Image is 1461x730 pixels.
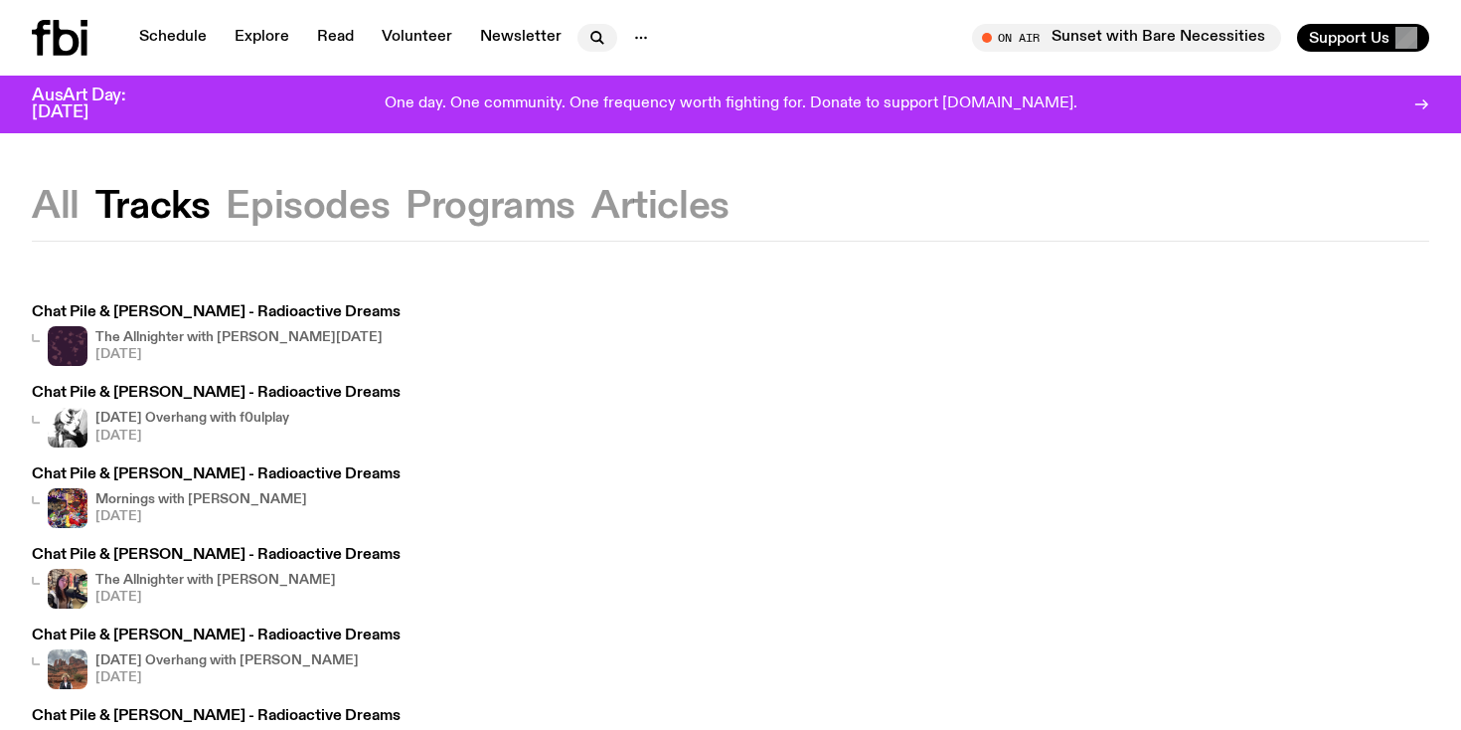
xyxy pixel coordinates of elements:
h3: Chat Pile & [PERSON_NAME] - Radioactive Dreams [32,305,401,320]
h4: The Allnighter with [PERSON_NAME][DATE] [95,331,383,344]
h3: Chat Pile & [PERSON_NAME] - Radioactive Dreams [32,467,401,482]
h4: The Allnighter with [PERSON_NAME] [95,574,336,587]
span: [DATE] [95,430,289,443]
button: Support Us [1297,24,1429,52]
span: [DATE] [95,671,359,684]
button: On AirSunset with Bare Necessities [972,24,1281,52]
h3: Chat Pile & [PERSON_NAME] - Radioactive Dreams [32,548,401,563]
a: Explore [223,24,301,52]
a: Read [305,24,366,52]
button: Tracks [95,189,211,225]
a: Newsletter [468,24,573,52]
button: Articles [591,189,730,225]
button: All [32,189,80,225]
h4: [DATE] Overhang with f0ulplay [95,412,289,425]
button: Episodes [226,189,390,225]
span: Support Us [1309,29,1389,47]
h4: [DATE] Overhang with [PERSON_NAME] [95,654,359,667]
h3: AusArt Day: [DATE] [32,88,159,121]
a: Chat Pile & [PERSON_NAME] - Radioactive DreamsThe Allnighter with [PERSON_NAME][DATE][DATE] [32,305,401,366]
h3: Chat Pile & [PERSON_NAME] - Radioactive Dreams [32,386,401,401]
a: Schedule [127,24,219,52]
a: Chat Pile & [PERSON_NAME] - Radioactive DreamsTea and Prog[DATE] Overhang with f0ulplay[DATE] [32,386,401,447]
p: One day. One community. One frequency worth fighting for. Donate to support [DOMAIN_NAME]. [385,95,1077,113]
h4: Mornings with [PERSON_NAME] [95,493,307,506]
img: Tea and Prog [48,408,87,448]
button: Programs [406,189,575,225]
a: Chat Pile & [PERSON_NAME] - Radioactive Dreams[DATE] Overhang with [PERSON_NAME][DATE] [32,629,401,689]
span: [DATE] [95,591,336,604]
a: Chat Pile & [PERSON_NAME] - Radioactive DreamsThe Allnighter with [PERSON_NAME][DATE] [32,548,401,609]
span: [DATE] [95,510,307,523]
span: [DATE] [95,348,383,361]
a: Volunteer [370,24,464,52]
a: Chat Pile & [PERSON_NAME] - Radioactive DreamsMornings with [PERSON_NAME][DATE] [32,467,401,528]
h3: Chat Pile & [PERSON_NAME] - Radioactive Dreams [32,709,401,724]
h3: Chat Pile & [PERSON_NAME] - Radioactive Dreams [32,629,401,643]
